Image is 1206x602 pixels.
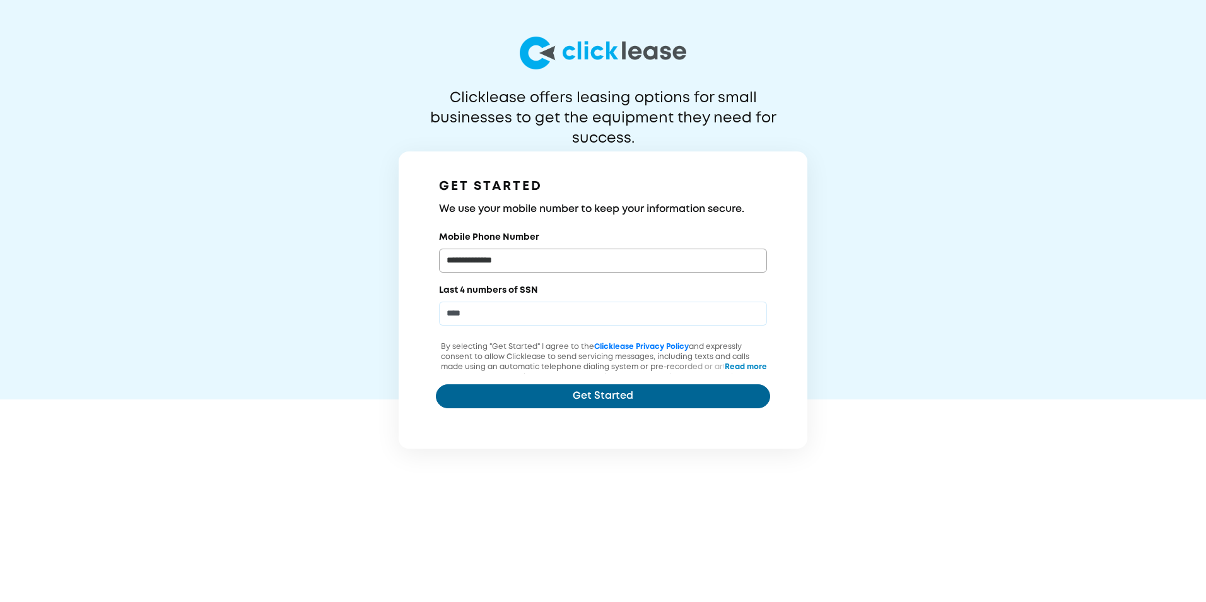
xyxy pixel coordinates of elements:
[436,384,770,408] button: Get Started
[399,88,807,129] p: Clicklease offers leasing options for small businesses to get the equipment they need for success.
[439,284,538,297] label: Last 4 numbers of SSN
[436,342,770,403] p: By selecting "Get Started" I agree to the and expressly consent to allow Clicklease to send servi...
[439,202,767,217] h3: We use your mobile number to keep your information secure.
[594,343,689,350] a: Clicklease Privacy Policy
[439,177,767,197] h1: GET STARTED
[439,231,539,244] label: Mobile Phone Number
[520,37,686,69] img: logo-larg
